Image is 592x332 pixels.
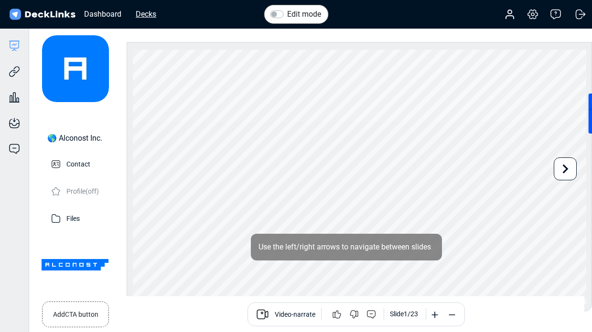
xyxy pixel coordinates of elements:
[275,310,315,321] span: Video-narrate
[66,212,80,224] p: Files
[390,309,418,319] div: Slide 1 / 23
[47,133,102,144] div: 🌎 Alconost Inc.
[131,8,161,20] div: Decks
[66,185,99,197] p: Profile (off)
[42,231,108,298] img: Company Banner
[79,8,126,20] div: Dashboard
[53,306,98,320] small: Add CTA button
[251,234,442,260] div: Use the left/right arrows to navigate between slides
[66,157,90,169] p: Contact
[42,35,109,102] img: avatar
[8,8,77,21] img: DeckLinks
[287,9,321,20] label: Edit mode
